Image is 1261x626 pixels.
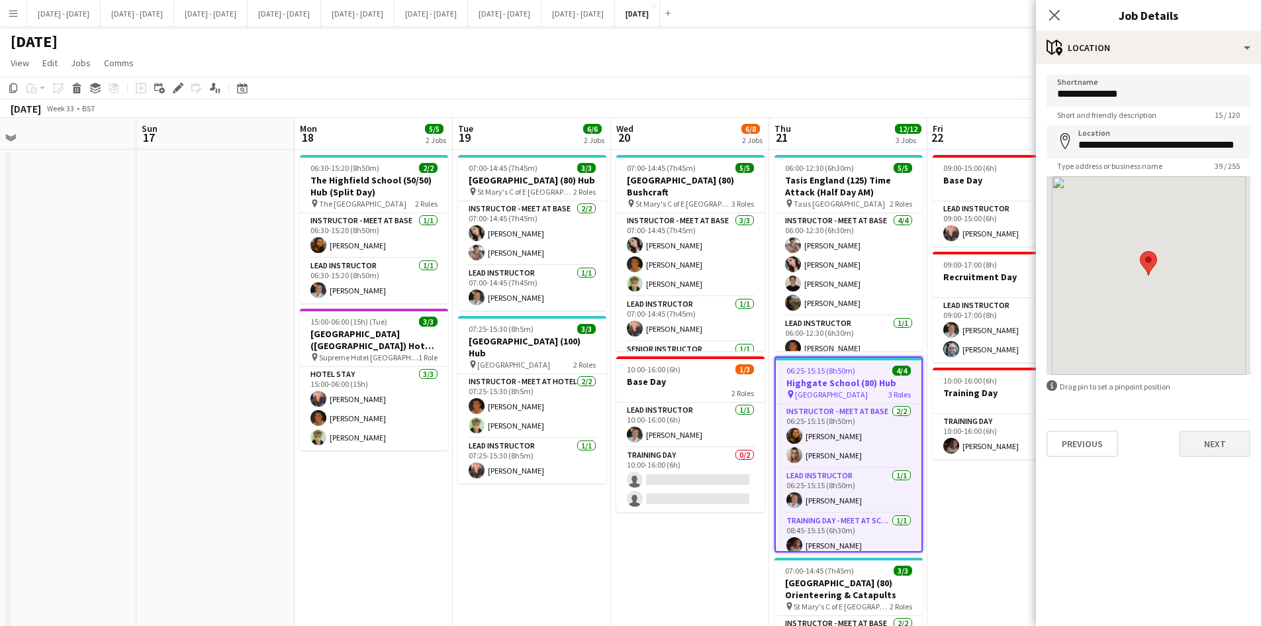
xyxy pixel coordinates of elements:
[627,163,696,173] span: 07:00-14:45 (7h45m)
[933,201,1081,246] app-card-role: Lead Instructor1/109:00-15:00 (6h)[PERSON_NAME]
[71,57,91,69] span: Jobs
[794,601,890,611] span: St Mary's C of E [GEOGRAPHIC_DATA]
[931,130,943,145] span: 22
[735,163,754,173] span: 5/5
[66,54,96,72] a: Jobs
[785,163,854,173] span: 06:00-12:30 (6h30m)
[933,368,1081,459] div: 10:00-16:00 (6h)1/1Training Day1 RoleTraining Day1/110:00-16:00 (6h)[PERSON_NAME]
[37,54,63,72] a: Edit
[300,174,448,198] h3: The Highfield School (50/50) Hub (Split Day)
[321,1,395,26] button: [DATE] - [DATE]
[776,404,921,468] app-card-role: Instructor - Meet at Base2/206:25-15:15 (8h50m)[PERSON_NAME][PERSON_NAME]
[933,123,943,134] span: Fri
[99,54,139,72] a: Comms
[477,360,550,370] span: [GEOGRAPHIC_DATA]
[458,316,606,484] app-job-card: 07:25-15:30 (8h5m)3/3[GEOGRAPHIC_DATA] (100) Hub [GEOGRAPHIC_DATA]2 RolesInstructor - Meet at Hot...
[616,342,765,387] app-card-role: Senior Instructor1/1
[458,155,606,311] app-job-card: 07:00-14:45 (7h45m)3/3[GEOGRAPHIC_DATA] (80) Hub St Mary's C of E [GEOGRAPHIC_DATA]2 RolesInstruc...
[774,577,923,601] h3: [GEOGRAPHIC_DATA] (80) Orienteering & Catapults
[458,335,606,359] h3: [GEOGRAPHIC_DATA] (100) Hub
[11,32,58,52] h1: [DATE]
[933,252,1081,362] div: 09:00-17:00 (8h)2/2Recruitment Day1 RoleLead Instructor2/209:00-17:00 (8h)[PERSON_NAME][PERSON_NAME]
[11,57,29,69] span: View
[774,123,791,134] span: Thu
[1204,110,1250,120] span: 15 / 120
[795,390,868,399] span: [GEOGRAPHIC_DATA]
[616,174,765,198] h3: [GEOGRAPHIC_DATA] (80) Bushcraft
[1047,431,1118,457] button: Previous
[319,352,418,362] span: Supreme Hotel [GEOGRAPHIC_DATA]
[468,1,541,26] button: [DATE] - [DATE]
[742,135,763,145] div: 2 Jobs
[794,199,885,209] span: Tasis [GEOGRAPHIC_DATA]
[458,374,606,439] app-card-role: Instructor - Meet at Hotel2/207:25-15:30 (8h5m)[PERSON_NAME][PERSON_NAME]
[616,213,765,297] app-card-role: Instructor - Meet at Base3/307:00-14:45 (7h45m)[PERSON_NAME][PERSON_NAME][PERSON_NAME]
[890,199,912,209] span: 2 Roles
[419,163,438,173] span: 2/2
[458,174,606,186] h3: [GEOGRAPHIC_DATA] (80) Hub
[776,377,921,389] h3: Highgate School (80) Hub
[890,601,912,611] span: 2 Roles
[616,376,765,388] h3: Base Day
[584,135,604,145] div: 2 Jobs
[933,387,1081,399] h3: Training Day
[615,1,660,26] button: [DATE]
[42,57,58,69] span: Edit
[774,356,923,552] app-job-card: 06:25-15:15 (8h50m)4/4Highgate School (80) Hub [GEOGRAPHIC_DATA]3 RolesInstructor - Meet at Base2...
[142,123,158,134] span: Sun
[456,130,473,145] span: 19
[174,1,248,26] button: [DATE] - [DATE]
[616,123,633,134] span: Wed
[1047,161,1173,171] span: Type address or business name
[627,364,680,374] span: 10:00-16:00 (6h)
[616,297,765,342] app-card-role: Lead Instructor1/107:00-14:45 (7h45m)[PERSON_NAME]
[1047,380,1250,393] div: Drag pin to set a pinpoint position
[776,513,921,558] app-card-role: Training Day - Meet at School1/108:45-15:15 (6h30m)[PERSON_NAME]
[577,324,596,334] span: 3/3
[1036,7,1261,24] h3: Job Details
[933,414,1081,459] app-card-role: Training Day1/110:00-16:00 (6h)[PERSON_NAME]
[894,566,912,576] span: 3/3
[616,356,765,512] div: 10:00-16:00 (6h)1/3Base Day2 RolesLead Instructor1/110:00-16:00 (6h)[PERSON_NAME]Training Day0/21...
[298,130,317,145] span: 18
[1036,32,1261,64] div: Location
[735,364,754,374] span: 1/3
[774,213,923,316] app-card-role: Instructor - Meet at Base4/406:00-12:30 (6h30m)[PERSON_NAME][PERSON_NAME][PERSON_NAME][PERSON_NAME]
[104,57,134,69] span: Comms
[772,130,791,145] span: 21
[896,135,921,145] div: 3 Jobs
[933,298,1081,362] app-card-role: Lead Instructor2/209:00-17:00 (8h)[PERSON_NAME][PERSON_NAME]
[1179,431,1250,457] button: Next
[458,201,606,266] app-card-role: Instructor - Meet at Base2/207:00-14:45 (7h45m)[PERSON_NAME][PERSON_NAME]
[419,317,438,327] span: 3/3
[5,54,34,72] a: View
[573,187,596,197] span: 2 Roles
[426,135,446,145] div: 2 Jobs
[943,376,997,386] span: 10:00-16:00 (6h)
[310,163,379,173] span: 06:30-15:20 (8h50m)
[458,439,606,484] app-card-role: Lead Instructor1/107:25-15:30 (8h5m)[PERSON_NAME]
[616,448,765,512] app-card-role: Training Day0/210:00-16:00 (6h)
[310,317,387,327] span: 15:00-06:00 (15h) (Tue)
[458,123,473,134] span: Tue
[616,155,765,351] app-job-card: 07:00-14:45 (7h45m)5/5[GEOGRAPHIC_DATA] (80) Bushcraft St Mary's C of E [GEOGRAPHIC_DATA]3 RolesI...
[933,271,1081,283] h3: Recruitment Day
[140,130,158,145] span: 17
[888,390,911,399] span: 3 Roles
[774,155,923,351] div: 06:00-12:30 (6h30m)5/5Tasis England (125) Time Attack (Half Day AM) Tasis [GEOGRAPHIC_DATA]2 Role...
[101,1,174,26] button: [DATE] - [DATE]
[248,1,321,26] button: [DATE] - [DATE]
[425,124,444,134] span: 5/5
[27,1,101,26] button: [DATE] - [DATE]
[1204,161,1250,171] span: 39 / 255
[731,388,754,398] span: 2 Roles
[785,566,854,576] span: 07:00-14:45 (7h45m)
[415,199,438,209] span: 2 Roles
[776,468,921,513] app-card-role: Lead Instructor1/106:25-15:15 (8h50m)[PERSON_NAME]
[44,103,77,113] span: Week 33
[933,155,1081,246] app-job-card: 09:00-15:00 (6h)1/1Base Day1 RoleLead Instructor1/109:00-15:00 (6h)[PERSON_NAME]
[894,163,912,173] span: 5/5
